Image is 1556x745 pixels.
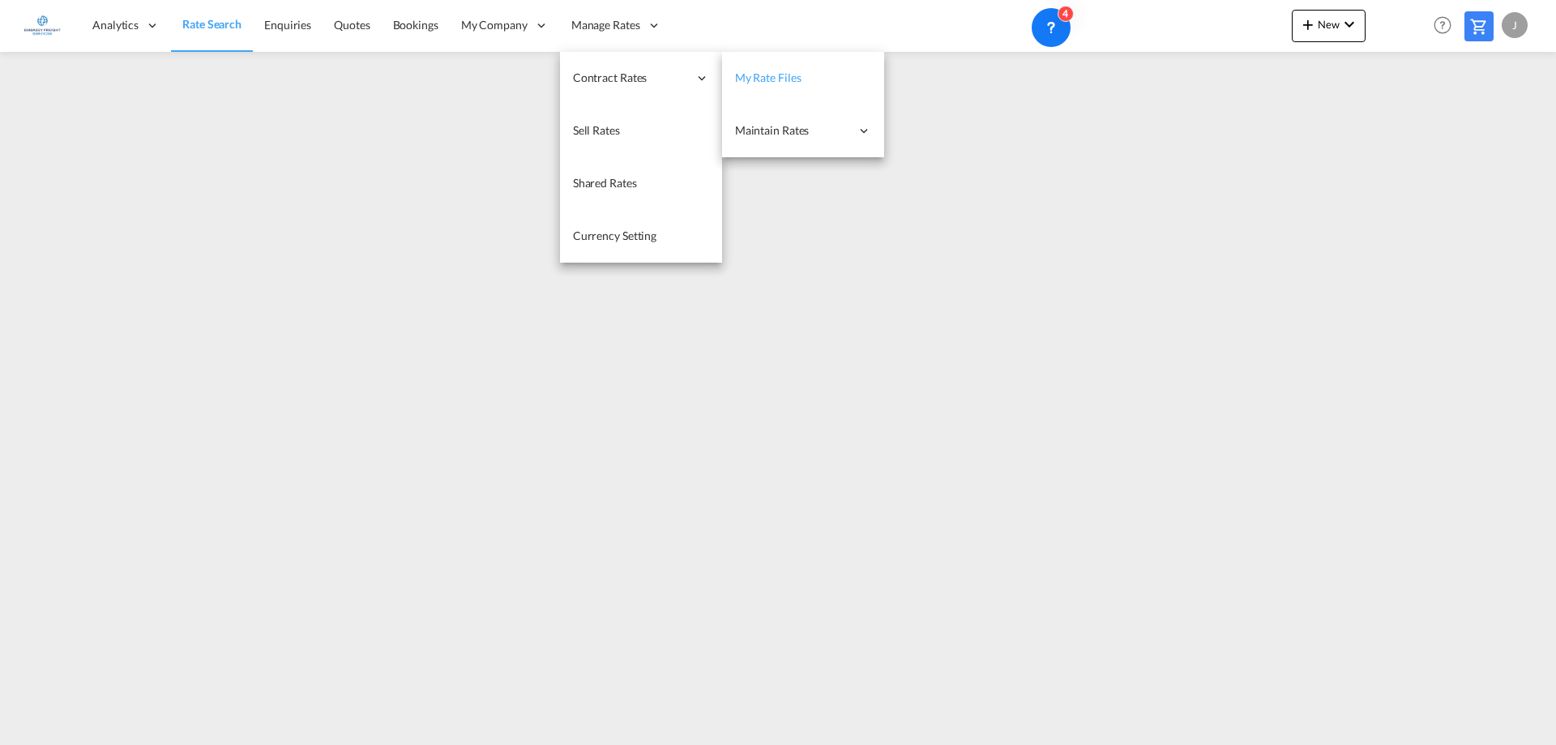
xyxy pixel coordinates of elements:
[1429,11,1456,39] span: Help
[92,17,139,33] span: Analytics
[560,210,722,263] a: Currency Setting
[334,18,370,32] span: Quotes
[1340,15,1359,34] md-icon: icon-chevron-down
[560,105,722,157] a: Sell Rates
[573,176,637,190] span: Shared Rates
[560,157,722,210] a: Shared Rates
[1298,15,1318,34] md-icon: icon-plus 400-fg
[1429,11,1464,41] div: Help
[461,17,528,33] span: My Company
[722,52,884,105] a: My Rate Files
[264,18,311,32] span: Enquiries
[573,123,620,137] span: Sell Rates
[1298,18,1359,31] span: New
[573,229,656,242] span: Currency Setting
[571,17,640,33] span: Manage Rates
[1292,10,1366,42] button: icon-plus 400-fgNewicon-chevron-down
[735,71,802,84] span: My Rate Files
[560,52,722,105] div: Contract Rates
[722,105,884,157] div: Maintain Rates
[735,122,850,139] span: Maintain Rates
[393,18,438,32] span: Bookings
[24,7,61,44] img: e1326340b7c511ef854e8d6a806141ad.jpg
[1502,12,1528,38] div: J
[573,70,688,86] span: Contract Rates
[182,17,242,31] span: Rate Search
